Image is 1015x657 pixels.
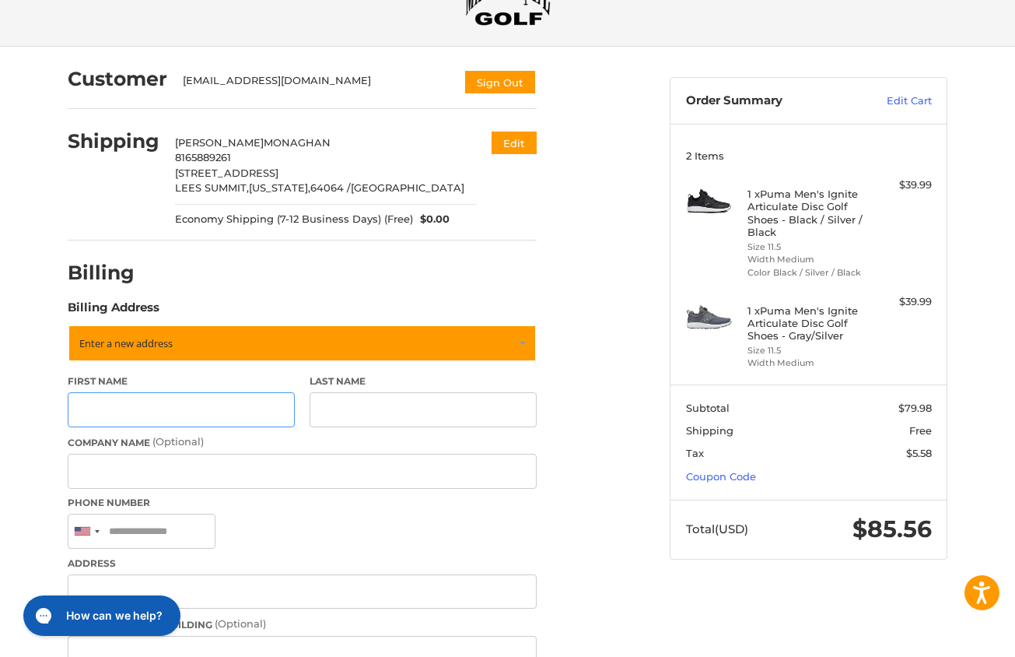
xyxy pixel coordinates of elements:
[747,344,866,357] li: Size 11.5
[351,181,464,194] span: [GEOGRAPHIC_DATA]
[686,424,733,437] span: Shipping
[870,294,932,310] div: $39.99
[852,515,932,543] span: $85.56
[898,402,932,414] span: $79.98
[747,304,866,343] h4: 1 x Puma Men's Ignite Articulate Disc Golf Shoes - Gray/Silver
[79,336,173,350] span: Enter a new address
[906,447,932,459] span: $5.58
[686,522,748,536] span: Total (USD)
[686,402,730,414] span: Subtotal
[68,557,537,571] label: Address
[747,253,866,266] li: Width Medium
[175,212,413,227] span: Economy Shipping (7-12 Business Days) (Free)
[183,73,449,95] div: [EMAIL_ADDRESS][DOMAIN_NAME]
[68,515,104,548] div: United States: +1
[249,181,310,194] span: [US_STATE],
[909,424,932,437] span: Free
[16,590,185,641] iframe: Gorgias live chat messenger
[215,617,266,630] small: (Optional)
[747,241,866,254] li: Size 11.5
[853,93,932,109] a: Edit Cart
[686,447,704,459] span: Tax
[68,261,159,285] h2: Billing
[68,434,537,450] label: Company Name
[175,167,278,179] span: [STREET_ADDRESS]
[686,470,756,483] a: Coupon Code
[413,212,450,227] span: $0.00
[310,374,537,388] label: Last Name
[747,266,866,279] li: Color Black / Silver / Black
[175,136,264,149] span: [PERSON_NAME]
[68,496,537,510] label: Phone Number
[310,181,351,194] span: 64064 /
[68,617,537,632] label: Apartment/Suite/Building
[68,325,537,362] a: Enter or select a different address
[68,299,159,324] legend: Billing Address
[686,149,932,162] h3: 2 Items
[686,93,853,109] h3: Order Summary
[747,357,866,370] li: Width Medium
[175,181,249,194] span: LEES SUMMIT,
[152,435,204,448] small: (Optional)
[492,132,537,154] button: Edit
[870,177,932,193] div: $39.99
[68,67,167,91] h2: Customer
[68,129,159,153] h2: Shipping
[464,69,537,95] button: Sign Out
[175,151,231,163] span: 8165889261
[68,374,295,388] label: First Name
[747,188,866,238] h4: 1 x Puma Men's Ignite Articulate Disc Golf Shoes - Black / Silver / Black
[264,136,331,149] span: MONAGHAN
